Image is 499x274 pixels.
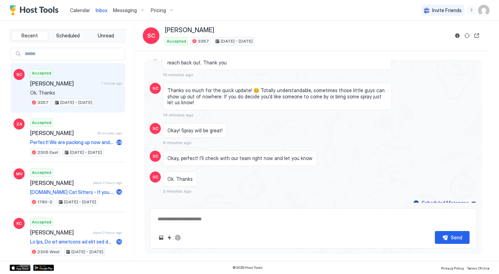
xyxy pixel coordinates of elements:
[152,85,158,91] span: SC
[147,32,155,40] span: SC
[87,31,124,41] button: Unread
[422,199,469,206] div: Scheduled Messages
[93,230,122,235] span: about 2 hours ago
[30,80,99,87] span: [PERSON_NAME]
[32,70,51,76] span: Accepted
[167,176,193,182] span: Ok. Thanks
[165,233,174,242] button: Quick reply
[441,264,464,271] a: Privacy Policy
[151,7,166,14] span: Pricing
[163,112,194,117] span: 14 minutes ago
[432,7,462,14] span: Invite Friends
[96,7,107,14] a: Inbox
[467,266,489,270] span: Terms Of Use
[21,33,38,39] span: Recent
[116,140,122,145] span: 28
[96,7,107,13] span: Inbox
[10,265,30,271] a: App Store
[174,233,182,242] button: ChatGPT Auto Reply
[37,99,49,106] span: 3357
[233,265,263,270] span: © 2025 Host Tools
[157,233,165,242] button: Upload image
[167,87,387,106] span: Thanks so much for the quick update! 😊 Totally understandable, sometimes those little guys can sh...
[30,179,90,186] span: [PERSON_NAME]
[113,7,137,14] span: Messaging
[167,53,387,65] span: There isn’t any ant spray. But we will wait until later to see how they are. If we need someone I...
[221,38,253,44] span: [DATE] - [DATE]
[163,140,192,145] span: 9 minutes ago
[152,125,158,132] span: SC
[33,265,54,271] a: Google Play Store
[163,188,192,194] span: 2 minutes ago
[30,90,122,96] span: Ok. Thanks
[167,38,186,44] span: Accepted
[93,180,122,185] span: about 2 hours ago
[163,72,193,77] span: 16 minutes ago
[97,131,122,135] span: 33 minutes ago
[11,31,48,41] button: Recent
[102,81,122,86] span: 1 minute ago
[16,171,23,177] span: MV
[30,239,114,245] span: Lo Ips, Do sit ametcons ad elit sed doei tem inci utlabore etdo! 🤗 Ma aliq en admi veni quis nost...
[165,26,214,34] span: [PERSON_NAME]
[98,33,114,39] span: Unread
[37,149,58,156] span: 2305 East
[467,6,475,15] div: menu
[152,174,158,180] span: SC
[70,7,90,14] a: Calendar
[71,249,103,255] span: [DATE] - [DATE]
[117,189,122,195] span: 16
[412,198,477,207] button: Scheduled Messages
[463,32,471,40] button: Sync reservation
[10,29,126,42] div: tab-group
[30,130,95,136] span: [PERSON_NAME]
[467,264,489,271] a: Terms Of Use
[50,31,86,41] button: Scheduled
[32,169,51,176] span: Accepted
[453,32,462,40] button: Reservation information
[30,229,90,236] span: [PERSON_NAME]
[451,234,462,241] div: Send
[37,249,60,255] span: 2305 West
[32,120,51,126] span: Accepted
[30,189,114,195] span: [DOMAIN_NAME] Cat Sitters - If you prefer someone to come to your place to feed/play with your ca...
[56,33,80,39] span: Scheduled
[37,199,52,205] span: 1780-2
[60,99,92,106] span: [DATE] - [DATE]
[167,155,313,161] span: Okay, perfect! I’ll check with our team right now and let you know
[32,219,51,225] span: Accepted
[441,266,464,270] span: Privacy Policy
[198,38,209,44] span: 3357
[435,231,470,244] button: Send
[117,239,122,244] span: 10
[16,121,22,127] span: ZA
[70,149,102,156] span: [DATE] - [DATE]
[70,7,90,13] span: Calendar
[64,199,96,205] span: [DATE] - [DATE]
[167,127,222,134] span: Okay! Spray will be great!
[16,71,22,78] span: SC
[16,220,22,227] span: KC
[22,48,125,60] input: Input Field
[30,139,114,145] span: Perfect! We are packing up now and I will let you know when we have cleared out!
[152,153,158,159] span: SC
[10,5,62,16] a: Host Tools Logo
[478,5,489,16] div: User profile
[473,32,481,40] button: Open reservation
